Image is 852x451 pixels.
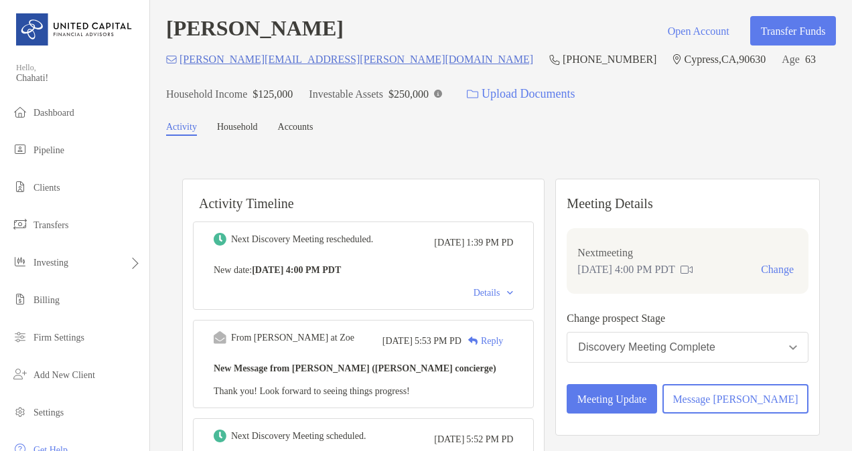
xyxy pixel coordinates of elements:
img: billing icon [12,291,28,307]
div: Discovery Meeting Complete [578,341,715,353]
img: Event icon [214,233,226,246]
div: Details [474,288,514,298]
a: Activity [166,122,197,136]
img: transfers icon [12,216,28,232]
span: Firm Settings [33,333,84,343]
p: Investable Assets [309,86,383,102]
h4: [PERSON_NAME] [166,16,344,46]
button: Meeting Update [567,384,657,414]
span: Transfers [33,220,68,230]
div: From [PERSON_NAME] at Zoe [231,333,354,343]
img: firm-settings icon [12,329,28,345]
img: Chevron icon [507,291,513,295]
b: New Message from [PERSON_NAME] ([PERSON_NAME] concierge) [214,363,496,373]
span: Billing [33,295,60,305]
img: clients icon [12,179,28,195]
img: Info Icon [434,90,442,98]
a: Accounts [278,122,313,136]
span: 5:52 PM PD [466,434,513,445]
img: Phone Icon [549,54,560,65]
p: Household Income [166,86,247,102]
span: 5:53 PM PD [415,336,461,347]
span: [DATE] [434,434,464,445]
img: Open dropdown arrow [789,345,797,350]
img: United Capital Logo [16,5,133,54]
img: Event icon [214,331,226,344]
p: Age [782,51,800,68]
span: Add New Client [33,370,95,380]
img: settings icon [12,403,28,420]
button: Message [PERSON_NAME] [662,384,808,414]
h6: Activity Timeline [183,179,544,211]
p: [DATE] 4:00 PM PDT [577,261,674,278]
img: Email Icon [166,56,177,64]
img: pipeline icon [12,141,28,157]
button: Open Account [657,16,739,46]
img: Reply icon [468,337,478,345]
p: 63 [805,51,816,68]
p: Cypress , CA , 90630 [684,51,766,68]
span: Settings [33,408,64,418]
a: Upload Documents [458,80,583,108]
img: investing icon [12,254,28,270]
p: New date : [214,262,513,278]
span: Investing [33,258,68,268]
p: $250,000 [388,86,429,102]
span: [DATE] [434,238,464,248]
img: dashboard icon [12,104,28,120]
span: Clients [33,183,60,193]
img: add_new_client icon [12,366,28,382]
img: communication type [681,264,693,275]
img: button icon [467,90,478,99]
span: [DATE] [382,336,413,347]
p: [PERSON_NAME][EMAIL_ADDRESS][PERSON_NAME][DOMAIN_NAME] [180,51,533,68]
p: Next meeting [577,244,798,261]
div: Next Discovery Meeting scheduled. [231,431,366,442]
p: $125,000 [253,86,293,102]
span: Chahati! [16,73,141,84]
span: Dashboard [33,108,74,118]
p: Change prospect Stage [567,310,808,327]
button: Transfer Funds [750,16,836,46]
button: Change [757,263,798,276]
img: Event icon [214,430,226,442]
p: Meeting Details [567,195,808,212]
span: Pipeline [33,145,64,155]
div: Reply [461,334,503,348]
button: Discovery Meeting Complete [567,332,808,363]
a: Household [217,122,258,136]
img: Location Icon [672,54,681,65]
div: Next Discovery Meeting rescheduled. [231,234,373,245]
span: 1:39 PM PD [466,238,513,248]
span: Thank you! Look forward to seeing things progress! [214,386,410,396]
b: [DATE] 4:00 PM PDT [252,265,341,275]
p: [PHONE_NUMBER] [563,51,656,68]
